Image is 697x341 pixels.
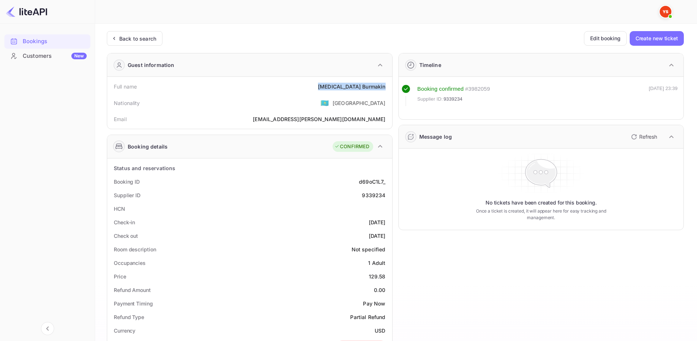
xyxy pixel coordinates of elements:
[4,49,90,63] a: CustomersNew
[114,286,151,294] div: Refund Amount
[369,273,386,280] div: 129.58
[318,83,385,90] div: [MEDICAL_DATA] Burmakin
[375,327,385,334] div: USD
[369,232,386,240] div: [DATE]
[114,205,125,213] div: HCN
[333,99,386,107] div: [GEOGRAPHIC_DATA]
[114,191,140,199] div: Supplier ID
[368,259,385,267] div: 1 Adult
[465,85,490,93] div: # 3982059
[23,37,87,46] div: Bookings
[359,178,385,186] div: d69oC1L7_
[23,52,87,60] div: Customers
[334,143,369,150] div: CONFIRMED
[352,246,386,253] div: Not specified
[253,115,385,123] div: [EMAIL_ADDRESS][PERSON_NAME][DOMAIN_NAME]
[114,313,144,321] div: Refund Type
[630,31,684,46] button: Create new ticket
[114,178,140,186] div: Booking ID
[374,286,386,294] div: 0.00
[114,164,175,172] div: Status and reservations
[417,95,443,103] span: Supplier ID:
[114,300,153,307] div: Payment Timing
[350,313,385,321] div: Partial Refund
[419,133,452,140] div: Message log
[114,246,156,253] div: Room description
[114,232,138,240] div: Check out
[41,322,54,335] button: Collapse navigation
[114,115,127,123] div: Email
[128,143,168,150] div: Booking details
[369,218,386,226] div: [DATE]
[119,35,156,42] div: Back to search
[639,133,657,140] p: Refresh
[417,85,464,93] div: Booking confirmed
[114,273,126,280] div: Price
[6,6,47,18] img: LiteAPI logo
[649,85,678,106] div: [DATE] 23:39
[660,6,671,18] img: Yandex Support
[114,327,135,334] div: Currency
[419,61,441,69] div: Timeline
[114,83,137,90] div: Full name
[627,131,660,143] button: Refresh
[443,95,462,103] span: 9339234
[362,191,385,199] div: 9339234
[71,53,87,59] div: New
[4,34,90,49] div: Bookings
[114,259,146,267] div: Occupancies
[114,218,135,226] div: Check-in
[4,34,90,48] a: Bookings
[128,61,175,69] div: Guest information
[363,300,385,307] div: Pay Now
[321,96,329,109] span: United States
[114,99,140,107] div: Nationality
[486,199,597,206] p: No tickets have been created for this booking.
[464,208,618,221] p: Once a ticket is created, it will appear here for easy tracking and management.
[584,31,627,46] button: Edit booking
